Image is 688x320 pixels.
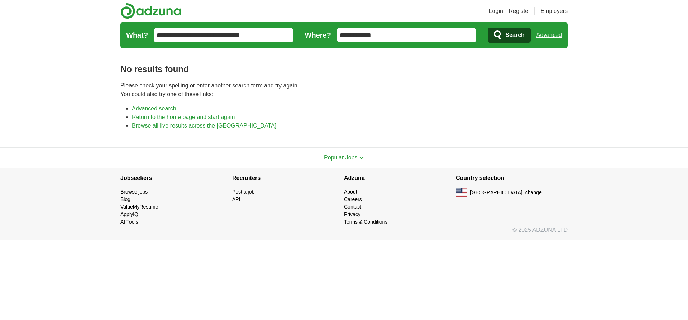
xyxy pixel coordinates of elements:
h4: Country selection [456,168,568,188]
a: Browse jobs [120,189,148,195]
a: Blog [120,196,130,202]
span: Popular Jobs [324,154,357,161]
a: AI Tools [120,219,138,225]
a: Browse all live results across the [GEOGRAPHIC_DATA] [132,123,276,129]
button: change [525,189,542,196]
h1: No results found [120,63,568,76]
label: What? [126,30,148,40]
p: Please check your spelling or enter another search term and try again. You could also try one of ... [120,81,568,99]
a: Return to the home page and start again [132,114,235,120]
img: US flag [456,188,467,197]
a: API [232,196,240,202]
a: Login [489,7,503,15]
img: toggle icon [359,156,364,159]
span: Search [505,28,524,42]
a: Terms & Conditions [344,219,387,225]
a: Careers [344,196,362,202]
div: © 2025 ADZUNA LTD [115,226,573,240]
a: Advanced search [132,105,176,111]
a: Employers [540,7,568,15]
img: Adzuna logo [120,3,181,19]
span: [GEOGRAPHIC_DATA] [470,189,522,196]
button: Search [488,28,530,43]
a: Contact [344,204,361,210]
a: ValueMyResume [120,204,158,210]
a: Register [509,7,530,15]
label: Where? [305,30,331,40]
a: Post a job [232,189,254,195]
a: Advanced [536,28,562,42]
a: About [344,189,357,195]
a: Privacy [344,211,360,217]
a: ApplyIQ [120,211,138,217]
